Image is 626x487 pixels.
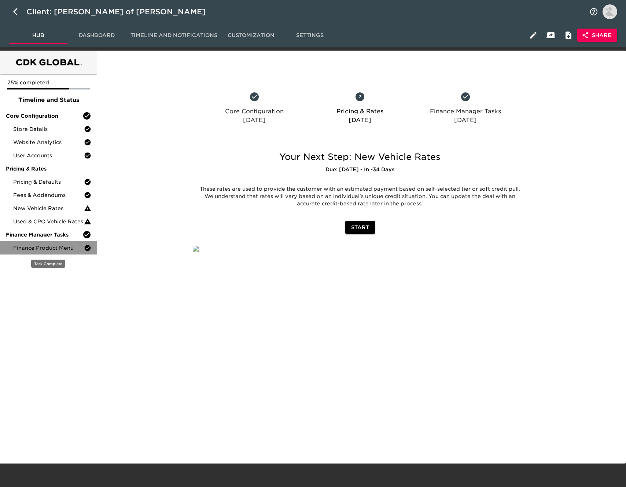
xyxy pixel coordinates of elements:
p: Finance Manager Tasks [416,107,515,116]
p: 75% completed [7,79,90,86]
span: Customization [226,31,276,40]
p: [DATE] [416,116,515,125]
span: User Accounts [13,152,84,159]
span: Used & CPO Vehicle Rates [13,218,84,225]
span: These rates are used to provide the customer with an estimated payment based on self-selected tie... [200,186,522,206]
p: Pricing & Rates [310,107,410,116]
span: Pricing & Defaults [13,178,84,186]
span: Finance Manager Tasks [6,231,82,238]
text: 2 [358,94,361,99]
button: Internal Notes and Comments [560,26,577,44]
span: Start [351,223,369,232]
h6: Due: [DATE] - In -34 Days [193,166,527,174]
img: Profile [603,4,617,19]
button: notifications [585,3,603,21]
span: Store Details [13,125,84,133]
span: Dashboard [72,31,122,40]
span: Share [583,31,611,40]
span: Timeline and Status [6,96,91,105]
span: Website Analytics [13,139,84,146]
button: Share [577,29,617,42]
h5: Your Next Step: New Vehicle Rates [193,151,527,163]
div: Client: [PERSON_NAME] of [PERSON_NAME] [26,6,216,18]
span: New Vehicle Rates [13,205,84,212]
span: Pricing & Rates [6,165,91,172]
span: Hub [13,31,63,40]
button: Client View [542,26,560,44]
span: Core Configuration [6,112,82,120]
span: Fees & Addendums [13,191,84,199]
p: [DATE] [205,116,304,125]
p: [DATE] [310,116,410,125]
button: Start [345,221,375,234]
span: Timeline and Notifications [130,31,217,40]
img: qkibX1zbU72zw90W6Gan%2FTemplates%2FRjS7uaFIXtg43HUzxvoG%2F3e51d9d6-1114-4229-a5bf-f5ca567b6beb.jpg [193,246,199,252]
span: Settings [285,31,335,40]
p: Core Configuration [205,107,304,116]
button: Edit Hub [524,26,542,44]
span: Finance Product Menu [13,244,84,252]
